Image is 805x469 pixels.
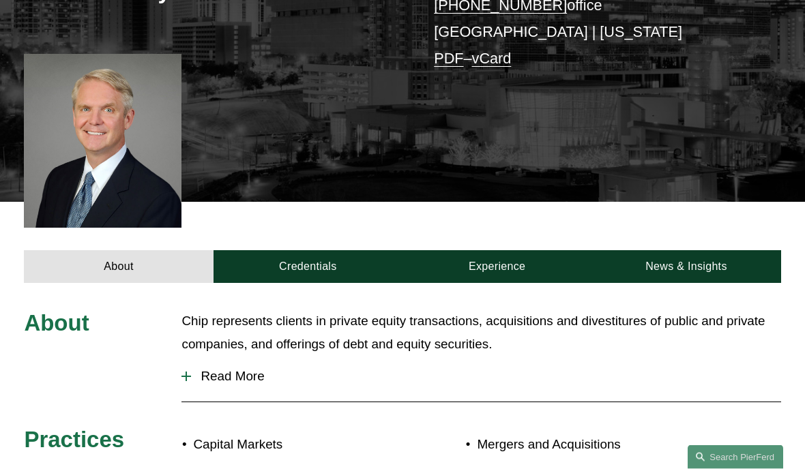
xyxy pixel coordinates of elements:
span: Practices [24,427,124,453]
a: About [24,251,213,284]
span: About [24,311,89,336]
p: Chip represents clients in private equity transactions, acquisitions and divestitures of public a... [181,310,780,357]
span: Read More [191,369,780,384]
a: Credentials [214,251,402,284]
a: PDF [434,50,463,67]
a: Search this site [688,445,783,469]
button: Read More [181,359,780,395]
a: vCard [472,50,512,67]
a: Experience [402,251,591,284]
a: News & Insights [591,251,780,284]
p: Mergers and Acquisitions [477,434,718,457]
p: Capital Markets [193,434,402,457]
